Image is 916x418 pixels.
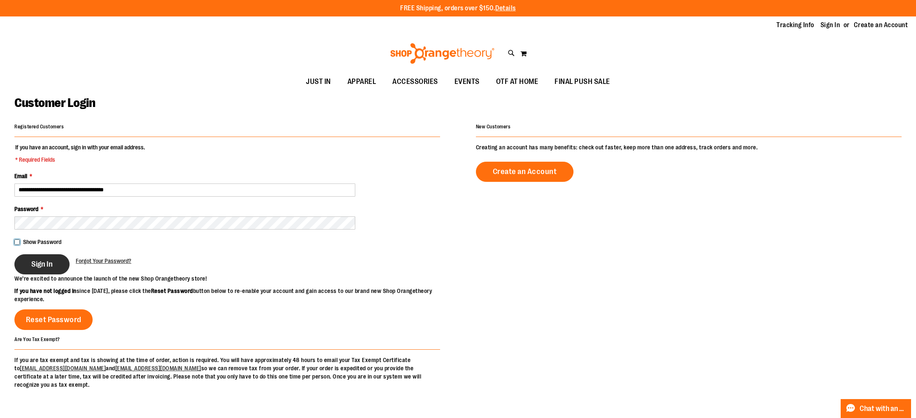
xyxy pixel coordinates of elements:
span: Email [14,173,27,179]
a: Create an Account [854,21,908,30]
span: * Required Fields [15,156,145,164]
span: EVENTS [455,72,480,91]
span: JUST IN [306,72,331,91]
button: Sign In [14,254,70,274]
img: Shop Orangetheory [389,43,496,64]
span: Customer Login [14,96,95,110]
span: APPAREL [347,72,376,91]
a: Reset Password [14,309,93,330]
p: If you are tax exempt and tax is showing at the time of order, action is required. You will have ... [14,356,440,389]
legend: If you have an account, sign in with your email address. [14,143,146,164]
strong: Registered Customers [14,124,64,130]
span: Create an Account [493,167,557,176]
a: JUST IN [298,72,339,91]
a: Details [495,5,516,12]
a: EVENTS [446,72,488,91]
strong: New Customers [476,124,511,130]
strong: Reset Password [151,288,193,294]
span: Password [14,206,38,212]
p: Creating an account has many benefits: check out faster, keep more than one address, track orders... [476,143,902,151]
a: OTF AT HOME [488,72,547,91]
a: Tracking Info [776,21,814,30]
span: Forgot Your Password? [76,258,131,264]
span: Reset Password [26,315,82,324]
button: Chat with an Expert [841,399,911,418]
p: FREE Shipping, orders over $150. [400,4,516,13]
p: since [DATE], please click the button below to re-enable your account and gain access to our bran... [14,287,458,303]
a: [EMAIL_ADDRESS][DOMAIN_NAME] [20,365,106,372]
span: Sign In [31,260,53,269]
strong: Are You Tax Exempt? [14,336,60,342]
p: We’re excited to announce the launch of the new Shop Orangetheory store! [14,274,458,283]
a: ACCESSORIES [384,72,446,91]
a: FINAL PUSH SALE [546,72,618,91]
span: Chat with an Expert [860,405,906,413]
span: OTF AT HOME [496,72,538,91]
a: [EMAIL_ADDRESS][DOMAIN_NAME] [115,365,201,372]
span: FINAL PUSH SALE [555,72,610,91]
a: Forgot Your Password? [76,257,131,265]
a: APPAREL [339,72,385,91]
span: ACCESSORIES [392,72,438,91]
strong: If you have not logged in [14,288,77,294]
a: Sign In [820,21,840,30]
span: Show Password [23,239,61,245]
a: Create an Account [476,162,574,182]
